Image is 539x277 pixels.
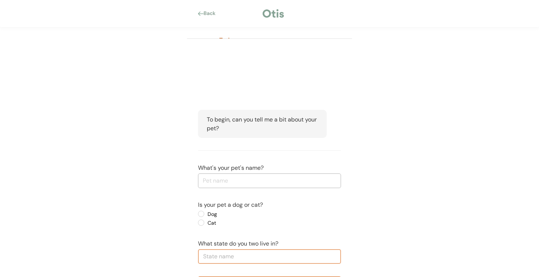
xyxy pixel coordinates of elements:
[198,173,341,188] input: Pet name
[203,10,220,17] div: Back
[198,249,341,264] input: State name
[198,201,263,209] div: Is your pet a dog or cat?
[198,164,264,172] div: What's your pet's name?
[205,220,271,225] label: Cat
[219,36,230,45] div: Tori
[198,110,327,138] div: To begin, can you tell me a bit about your pet?
[198,239,278,248] div: What state do you two live in?
[205,212,271,217] label: Dog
